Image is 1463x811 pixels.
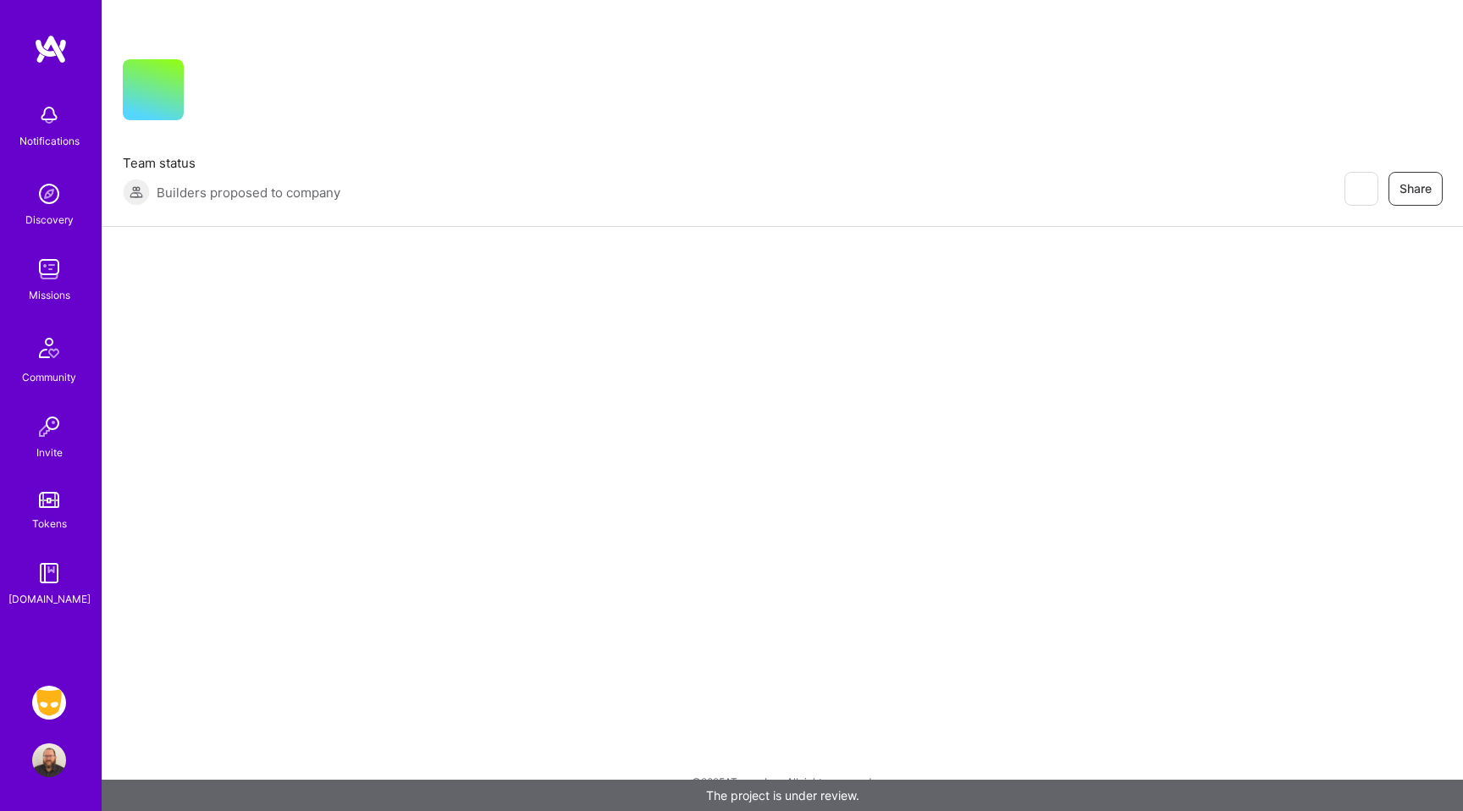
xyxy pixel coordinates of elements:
div: Invite [36,444,63,461]
a: Grindr: Mobile + BE + Cloud [28,686,70,720]
img: Community [29,328,69,368]
img: guide book [32,556,66,590]
img: bell [32,98,66,132]
i: icon CompanyGray [204,86,218,100]
img: Invite [32,410,66,444]
div: The project is under review. [102,780,1463,811]
div: Notifications [19,132,80,150]
div: Discovery [25,211,74,229]
a: User Avatar [28,743,70,777]
span: Share [1400,180,1432,197]
img: tokens [39,492,59,508]
img: Builders proposed to company [123,179,150,206]
img: discovery [32,177,66,211]
span: Team status [123,154,340,172]
div: [DOMAIN_NAME] [8,590,91,608]
i: icon EyeClosed [1354,182,1367,196]
span: Builders proposed to company [157,184,340,201]
div: Community [22,368,76,386]
img: Grindr: Mobile + BE + Cloud [32,686,66,720]
img: logo [34,34,68,64]
button: Share [1388,172,1443,206]
div: Missions [29,286,70,304]
img: User Avatar [32,743,66,777]
img: teamwork [32,252,66,286]
div: Tokens [32,515,67,532]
